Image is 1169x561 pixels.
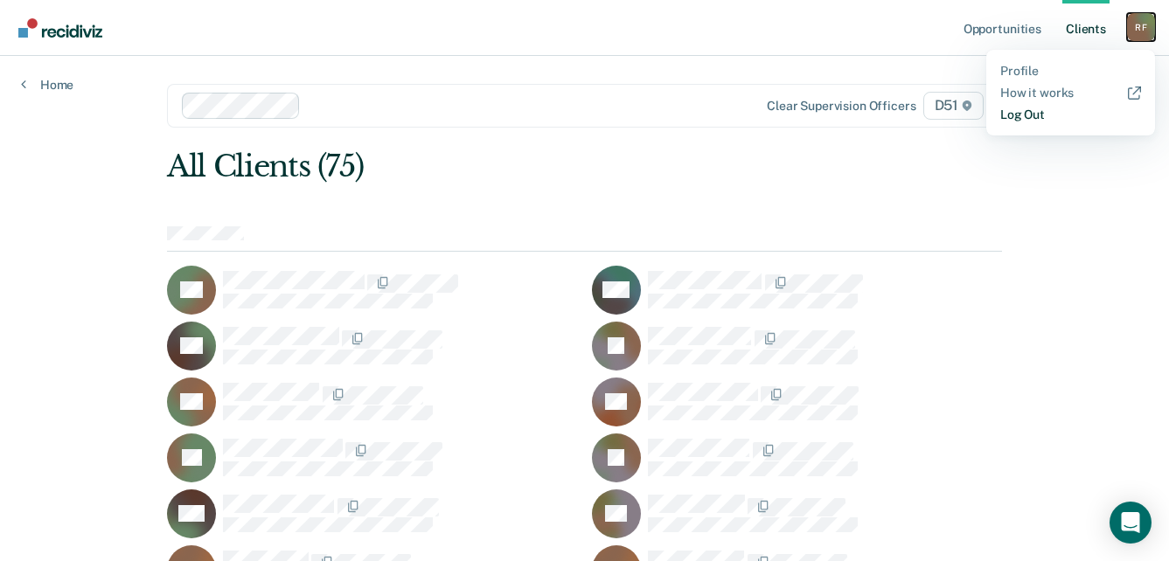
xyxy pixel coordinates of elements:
img: Recidiviz [18,18,102,38]
a: How it works [1000,86,1141,100]
div: Clear supervision officers [767,99,915,114]
a: Profile [1000,64,1141,79]
button: Profile dropdown button [1127,13,1155,41]
a: Log Out [1000,107,1141,122]
div: All Clients (75) [167,149,835,184]
a: Home [21,77,73,93]
div: Open Intercom Messenger [1110,502,1152,544]
span: D51 [923,92,984,120]
div: R F [1127,13,1155,41]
